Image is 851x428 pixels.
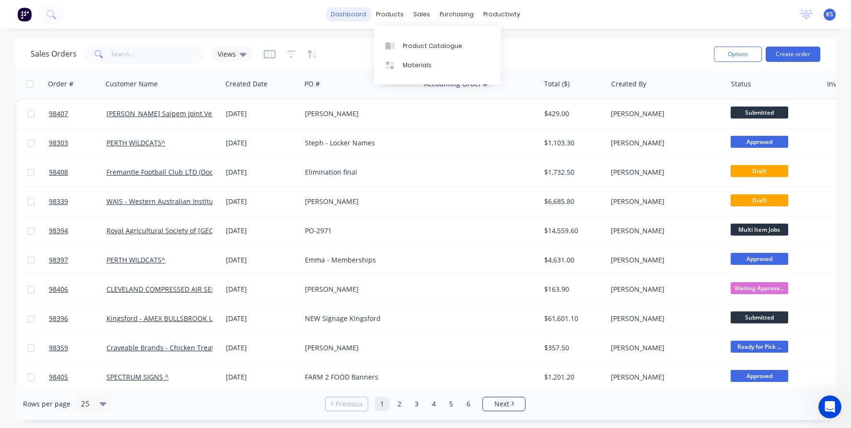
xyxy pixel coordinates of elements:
div: [DATE] [226,255,297,265]
a: Craveable Brands - Chicken Treat [106,343,214,352]
a: 98407 [49,99,106,128]
div: $6,685.80 [544,197,600,206]
div: products [371,7,408,22]
div: [DATE] [226,197,297,206]
div: [DATE] [226,343,297,353]
div: sales [408,7,435,22]
div: $4,631.00 [544,255,600,265]
img: Factory [17,7,32,22]
span: Rows per page [23,399,70,409]
a: Royal Agricultural Society of [GEOGRAPHIC_DATA] [106,226,264,235]
a: 98359 [49,333,106,362]
div: [DATE] [226,138,297,148]
a: Page 1 is your current page [375,397,389,411]
a: 98408 [49,158,106,187]
span: Approved [731,253,788,265]
div: $61,601.10 [544,314,600,323]
a: Materials [374,56,501,75]
div: [DATE] [226,167,297,177]
a: Page 6 [461,397,476,411]
div: [PERSON_NAME] [305,109,411,119]
a: 98339 [49,187,106,216]
span: Waiting Approva... [731,282,788,294]
div: purchasing [435,7,478,22]
div: [PERSON_NAME] [305,285,411,294]
span: 98339 [49,197,68,206]
div: [DATE] [226,285,297,294]
ul: Pagination [321,397,529,411]
a: Page 2 [392,397,407,411]
span: 98408 [49,167,68,177]
span: 98396 [49,314,68,323]
div: $429.00 [544,109,600,119]
div: Steph - Locker Names [305,138,411,148]
span: Submitted [731,311,788,323]
div: [PERSON_NAME] [611,255,717,265]
div: Customer Name [105,79,158,89]
a: PERTH WILDCATS^ [106,255,165,264]
span: Approved [731,370,788,382]
div: Status [731,79,751,89]
div: Created Date [225,79,268,89]
div: [DATE] [226,372,297,382]
div: $357.50 [544,343,600,353]
iframe: Intercom live chat [818,395,841,418]
div: Materials [403,61,431,70]
div: [PERSON_NAME] [611,167,717,177]
div: [PERSON_NAME] [611,138,717,148]
a: Next page [483,399,525,409]
a: 98405 [49,363,106,392]
div: PO-2971 [305,226,411,236]
div: Emma - Memberships [305,255,411,265]
div: [PERSON_NAME] [611,314,717,323]
div: $1,201.20 [544,372,600,382]
span: Views [218,49,236,59]
a: 98396 [49,304,106,333]
div: $1,103.30 [544,138,600,148]
span: Draft [731,165,788,177]
a: [PERSON_NAME] Saipem Joint Venture [106,109,230,118]
span: Previous [336,399,363,409]
div: Product Catalogue [403,42,462,50]
span: 98407 [49,109,68,119]
a: Page 4 [427,397,441,411]
a: Kingsford - AMEX BULLSBROOK UNITY TRUST (AMEXBULL) ^ [106,314,297,323]
div: $14,559.60 [544,226,600,236]
span: 98397 [49,255,68,265]
a: Page 3 [409,397,424,411]
a: 98303 [49,129,106,157]
a: Fremantle Football Club LTD (Dockers) [106,167,228,177]
span: Multi Item Jobs [731,224,788,236]
a: SPECTRUM SIGNS ^ [106,372,169,381]
div: [PERSON_NAME] [611,372,717,382]
input: Search... [111,45,205,64]
a: Previous page [326,399,368,409]
span: Approved [731,136,788,148]
div: NEW Signage Kingsford [305,314,411,323]
div: productivity [478,7,525,22]
span: 98406 [49,285,68,294]
div: [PERSON_NAME] [611,109,717,119]
button: Create order [766,47,820,62]
a: dashboard [326,7,371,22]
div: [PERSON_NAME] [611,285,717,294]
span: Next [494,399,509,409]
div: [DATE] [226,226,297,236]
div: [PERSON_NAME] [611,343,717,353]
span: 98394 [49,226,68,236]
div: $1,732.50 [544,167,600,177]
a: 98406 [49,275,106,304]
div: PO # [304,79,320,89]
a: Product Catalogue [374,36,501,55]
span: KS [826,10,833,19]
span: Draft [731,194,788,206]
div: [DATE] [226,109,297,119]
span: 98405 [49,372,68,382]
a: PERTH WILDCATS^ [106,138,165,147]
div: FARM 2 FOOD Banners [305,372,411,382]
a: 98397 [49,246,106,274]
div: [PERSON_NAME] [305,343,411,353]
span: Ready for Pick ... [731,341,788,353]
div: [PERSON_NAME] [611,226,717,236]
a: WAIS - Western Australian Institute of Sport [106,197,247,206]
